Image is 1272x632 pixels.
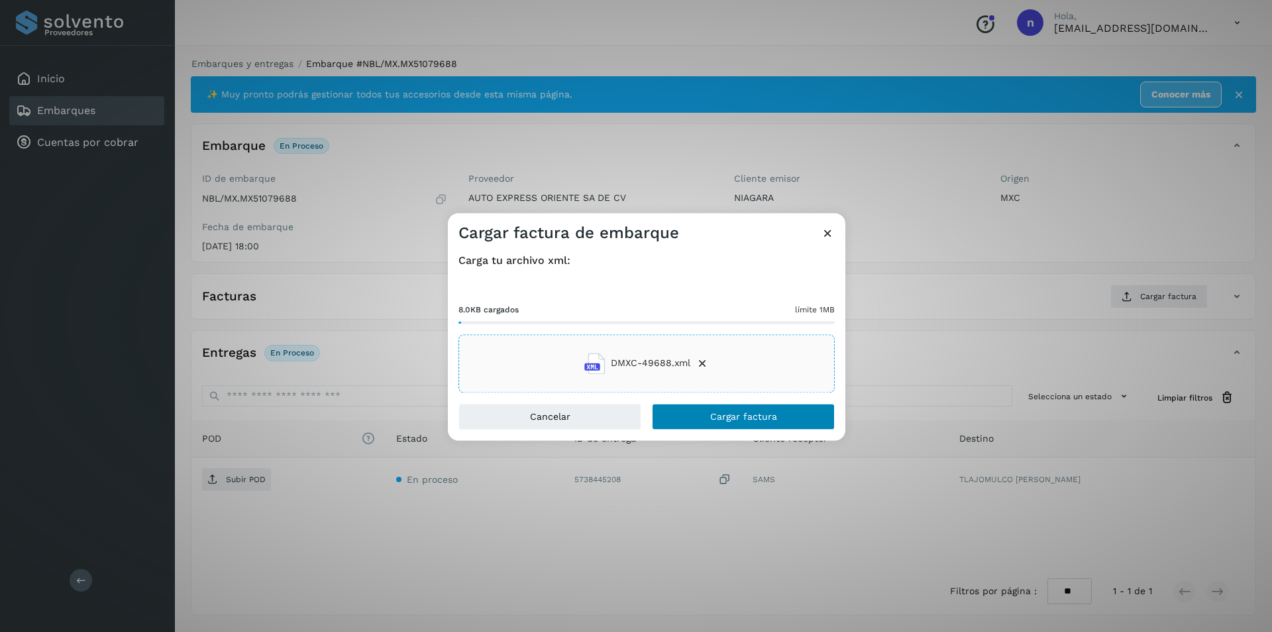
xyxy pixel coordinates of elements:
span: DMXC-49688.xml [611,357,690,371]
span: Cancelar [530,412,570,421]
span: límite 1MB [795,304,835,316]
h4: Carga tu archivo xml: [458,254,835,267]
span: 8.0KB cargados [458,304,519,316]
button: Cancelar [458,403,641,430]
button: Cargar factura [652,403,835,430]
h3: Cargar factura de embarque [458,223,679,243]
span: Cargar factura [710,412,777,421]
